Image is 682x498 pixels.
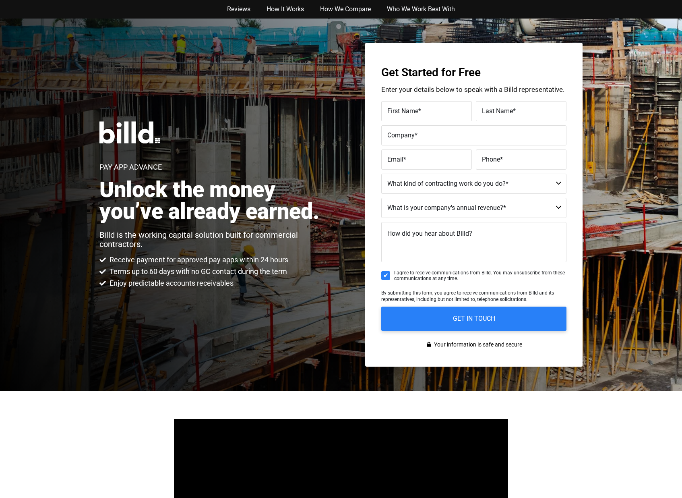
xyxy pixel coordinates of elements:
[99,179,328,222] h2: Unlock the money you’ve already earned.
[381,307,566,331] input: GET IN TOUCH
[394,270,566,282] span: I agree to receive communications from Billd. You may unsubscribe from these communications at an...
[387,230,472,237] span: How did you hear about Billd?
[387,131,415,139] span: Company
[432,339,522,351] span: Your information is safe and secure
[381,271,390,280] input: I agree to receive communications from Billd. You may unsubscribe from these communications at an...
[381,86,566,93] p: Enter your details below to speak with a Billd representative.
[99,164,162,171] h1: Pay App Advance
[107,278,234,288] span: Enjoy predictable accounts receivables
[107,267,287,276] span: Terms up to 60 days with no GC contact during the term
[107,255,288,265] span: Receive payment for approved pay apps within 24 hours
[387,156,403,163] span: Email
[381,67,566,78] h3: Get Started for Free
[381,290,554,302] span: By submitting this form, you agree to receive communications from Billd and its representatives, ...
[482,156,500,163] span: Phone
[482,107,513,115] span: Last Name
[387,107,418,115] span: First Name
[99,230,328,249] p: Billd is the working capital solution built for commercial contractors.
